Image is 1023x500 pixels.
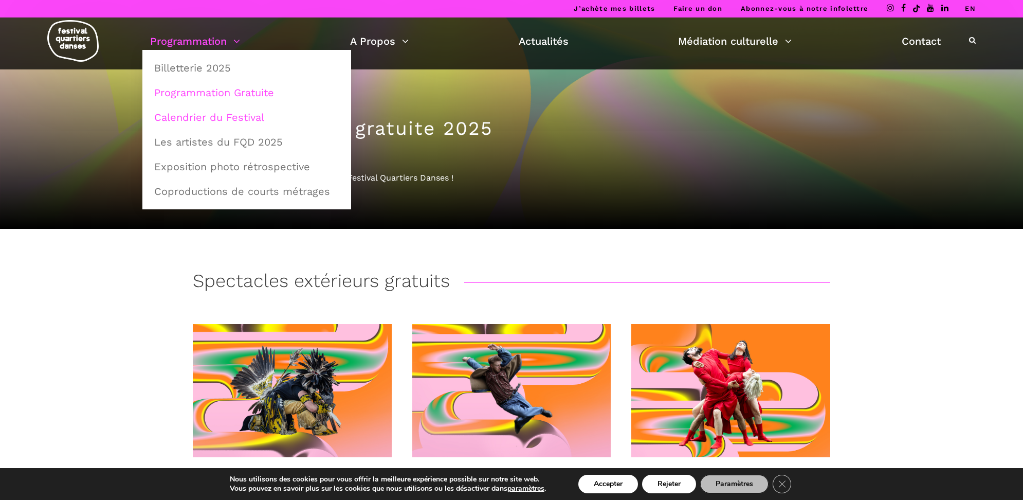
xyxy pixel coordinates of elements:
a: Coproductions de courts métrages [148,180,345,203]
button: Rejeter [642,475,696,493]
button: Accepter [578,475,638,493]
a: EN [965,5,976,12]
a: Programmation Gratuite [148,81,345,104]
button: Paramètres [700,475,769,493]
img: logo-fqd-med [47,20,99,62]
button: Close GDPR Cookie Banner [773,475,791,493]
div: Découvrez la programmation 2025 du Festival Quartiers Danses ! [193,171,830,185]
a: Les artistes du FQD 2025 [148,130,345,154]
a: Billetterie 2025 [148,56,345,80]
a: Calendrier du Festival [148,105,345,129]
a: J’achète mes billets [574,5,655,12]
button: paramètres [507,484,544,493]
h3: Spectacles extérieurs gratuits [193,270,450,296]
a: A Propos [350,32,409,50]
h1: Programmation gratuite 2025 [193,117,830,140]
a: Faire un don [673,5,722,12]
a: Programmation [150,32,240,50]
a: Exposition photo rétrospective [148,155,345,178]
a: Actualités [519,32,569,50]
a: Médiation culturelle [678,32,792,50]
p: Vous pouvez en savoir plus sur les cookies que nous utilisons ou les désactiver dans . [230,484,546,493]
a: Abonnez-vous à notre infolettre [741,5,868,12]
a: Contact [902,32,941,50]
p: Nous utilisons des cookies pour vous offrir la meilleure expérience possible sur notre site web. [230,475,546,484]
